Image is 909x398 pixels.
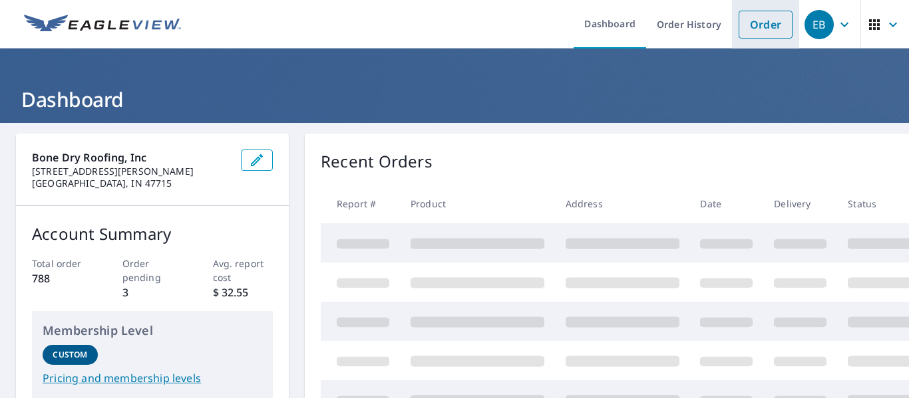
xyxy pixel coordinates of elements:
h1: Dashboard [16,86,893,113]
th: Delivery [763,184,837,223]
p: $ 32.55 [213,284,273,300]
p: 788 [32,270,92,286]
th: Address [555,184,690,223]
p: Membership Level [43,322,262,340]
p: Avg. report cost [213,256,273,284]
p: Recent Orders [321,149,433,173]
p: Custom [53,349,87,361]
a: Pricing and membership levels [43,370,262,386]
a: Order [739,11,793,39]
p: Total order [32,256,92,270]
img: EV Logo [24,15,181,35]
p: Bone Dry Roofing, Inc [32,149,230,165]
th: Report # [321,184,400,223]
th: Product [400,184,555,223]
p: Order pending [122,256,183,284]
th: Date [689,184,763,223]
p: [STREET_ADDRESS][PERSON_NAME] [32,165,230,177]
p: 3 [122,284,183,300]
div: EB [805,10,834,39]
p: [GEOGRAPHIC_DATA], IN 47715 [32,177,230,189]
p: Account Summary [32,222,273,246]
